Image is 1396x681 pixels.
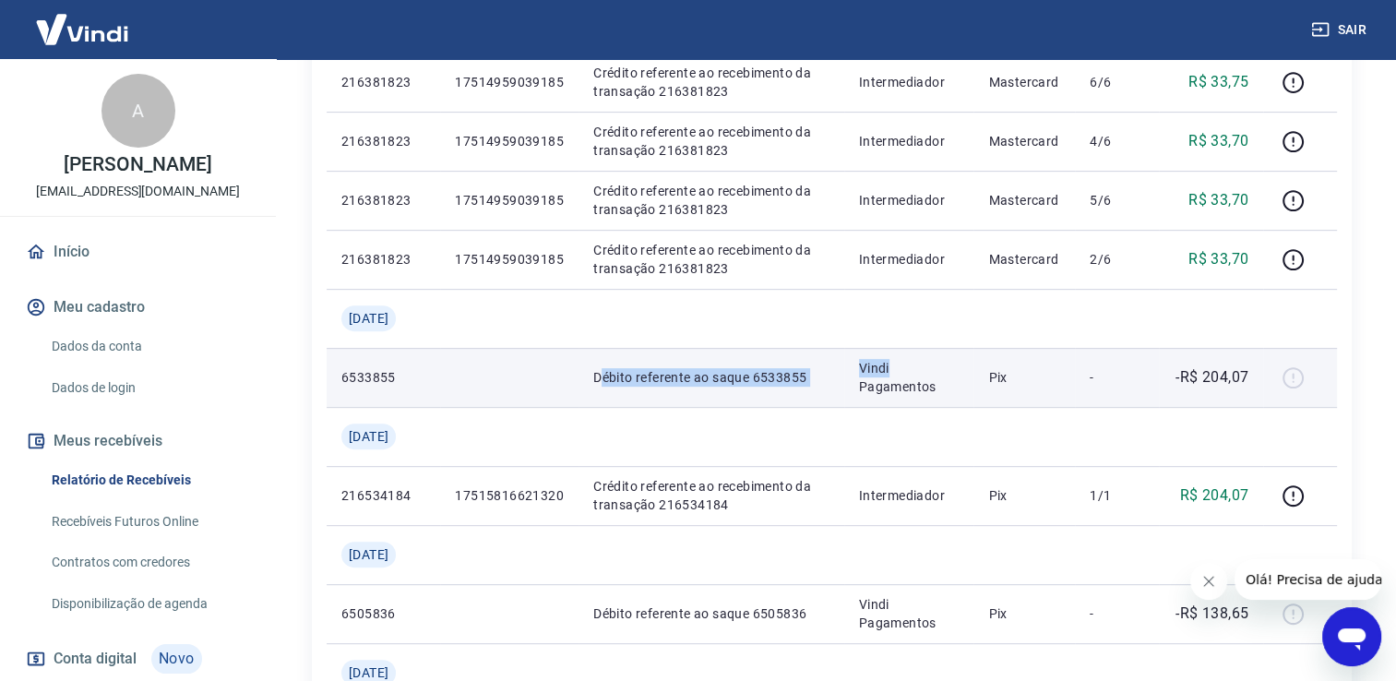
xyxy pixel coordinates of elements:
[988,250,1060,269] p: Mastercard
[1090,132,1144,150] p: 4/6
[349,427,388,446] span: [DATE]
[101,74,175,148] div: A
[36,182,240,201] p: [EMAIL_ADDRESS][DOMAIN_NAME]
[341,250,425,269] p: 216381823
[341,368,425,387] p: 6533855
[593,368,829,387] p: Débito referente ao saque 6533855
[1175,603,1248,625] p: -R$ 138,65
[341,486,425,505] p: 216534184
[859,191,960,209] p: Intermediador
[1180,484,1249,507] p: R$ 204,07
[22,232,254,272] a: Início
[1235,559,1381,600] iframe: Mensagem da empresa
[455,132,564,150] p: 17514959039185
[1090,191,1144,209] p: 5/6
[593,64,829,101] p: Crédito referente ao recebimento da transação 216381823
[44,544,254,581] a: Contratos com credores
[988,73,1060,91] p: Mastercard
[1188,71,1248,93] p: R$ 33,75
[859,486,960,505] p: Intermediador
[1175,366,1248,388] p: -R$ 204,07
[44,328,254,365] a: Dados da conta
[54,646,137,672] span: Conta digital
[151,644,202,674] span: Novo
[1188,130,1248,152] p: R$ 33,70
[988,368,1060,387] p: Pix
[341,132,425,150] p: 216381823
[22,421,254,461] button: Meus recebíveis
[22,1,142,57] img: Vindi
[341,191,425,209] p: 216381823
[988,132,1060,150] p: Mastercard
[1090,604,1144,623] p: -
[1307,13,1374,47] button: Sair
[44,369,254,407] a: Dados de login
[988,191,1060,209] p: Mastercard
[455,191,564,209] p: 17514959039185
[1188,189,1248,211] p: R$ 33,70
[859,73,960,91] p: Intermediador
[1090,486,1144,505] p: 1/1
[22,637,254,681] a: Conta digitalNovo
[1188,248,1248,270] p: R$ 33,70
[11,13,155,28] span: Olá! Precisa de ajuda?
[859,359,960,396] p: Vindi Pagamentos
[593,477,829,514] p: Crédito referente ao recebimento da transação 216534184
[1090,73,1144,91] p: 6/6
[455,250,564,269] p: 17514959039185
[988,604,1060,623] p: Pix
[44,585,254,623] a: Disponibilização de agenda
[44,503,254,541] a: Recebíveis Futuros Online
[1090,368,1144,387] p: -
[341,604,425,623] p: 6505836
[859,250,960,269] p: Intermediador
[859,132,960,150] p: Intermediador
[593,123,829,160] p: Crédito referente ao recebimento da transação 216381823
[455,73,564,91] p: 17514959039185
[44,461,254,499] a: Relatório de Recebíveis
[593,604,829,623] p: Débito referente ao saque 6505836
[455,486,564,505] p: 17515816621320
[341,73,425,91] p: 216381823
[349,309,388,328] span: [DATE]
[593,241,829,278] p: Crédito referente ao recebimento da transação 216381823
[22,287,254,328] button: Meu cadastro
[988,486,1060,505] p: Pix
[64,155,211,174] p: [PERSON_NAME]
[1190,563,1227,600] iframe: Fechar mensagem
[1090,250,1144,269] p: 2/6
[593,182,829,219] p: Crédito referente ao recebimento da transação 216381823
[1322,607,1381,666] iframe: Botão para abrir a janela de mensagens
[859,595,960,632] p: Vindi Pagamentos
[349,545,388,564] span: [DATE]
